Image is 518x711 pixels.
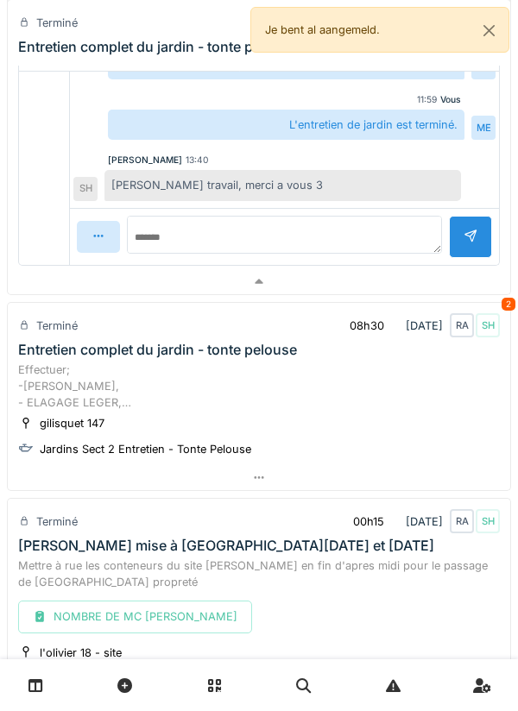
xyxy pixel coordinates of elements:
[186,154,208,167] div: 13:40
[18,362,500,412] div: Effectuer; -[PERSON_NAME], - ELAGAGE LEGER, - DEBROUSSAILLAGE, -SOUFFLER LES PAPIERS PLUS CANNETT...
[350,318,384,334] div: 08h30
[353,513,384,530] div: 00h15
[36,513,78,530] div: Terminé
[36,15,78,31] div: Terminé
[18,39,297,55] div: Entretien complet du jardin - tonte pelouse
[18,342,297,358] div: Entretien complet du jardin - tonte pelouse
[18,601,252,632] div: NOMBRE DE MC [PERSON_NAME]
[476,313,500,337] div: SH
[335,310,500,342] div: [DATE]
[250,7,509,53] div: Je bent al aangemeld.
[18,557,500,590] div: Mettre à rue les conteneurs du site [PERSON_NAME] en fin d'apres midi pour le passage de [GEOGRAP...
[502,298,515,311] div: 2
[450,313,474,337] div: RA
[73,177,98,201] div: SH
[470,8,509,53] button: Close
[40,441,251,457] div: Jardins Sect 2 Entretien - Tonte Pelouse
[40,645,122,661] div: l'olivier 18 - site
[36,318,78,334] div: Terminé
[108,110,464,140] div: L'entretien de jardin est terminé.
[471,116,496,140] div: ME
[440,93,461,106] div: Vous
[450,509,474,533] div: RA
[338,506,500,538] div: [DATE]
[40,415,104,431] div: gilisquet 147
[108,154,182,167] div: [PERSON_NAME]
[18,538,434,554] div: [PERSON_NAME] mise à [GEOGRAPHIC_DATA][DATE] et [DATE]
[417,93,437,106] div: 11:59
[476,509,500,533] div: SH
[104,170,461,200] div: [PERSON_NAME] travail, merci a vous 3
